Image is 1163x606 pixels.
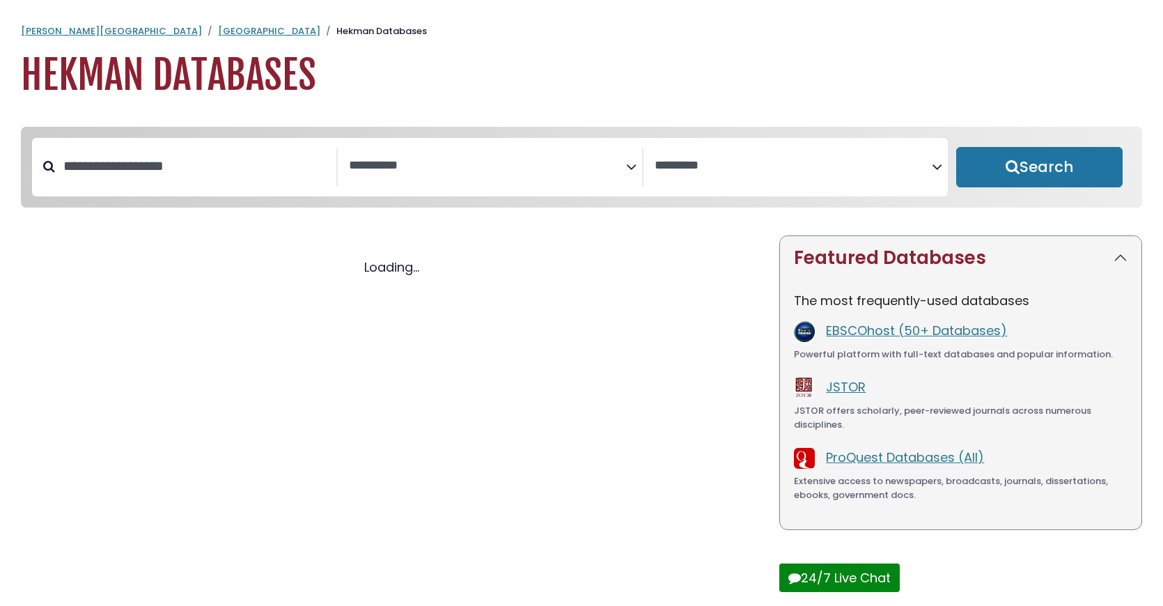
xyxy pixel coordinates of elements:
[780,236,1141,280] button: Featured Databases
[21,127,1142,208] nav: Search filters
[826,449,984,466] a: ProQuest Databases (All)
[956,147,1123,187] button: Submit for Search Results
[826,322,1007,339] a: EBSCOhost (50+ Databases)
[21,24,1142,38] nav: breadcrumb
[21,258,763,277] div: Loading...
[794,404,1127,431] div: JSTOR offers scholarly, peer-reviewed journals across numerous disciplines.
[826,378,866,396] a: JSTOR
[794,474,1127,502] div: Extensive access to newspapers, broadcasts, journals, dissertations, ebooks, government docs.
[218,24,320,38] a: [GEOGRAPHIC_DATA]
[320,24,427,38] li: Hekman Databases
[655,159,932,173] textarea: Search
[55,155,336,178] input: Search database by title or keyword
[794,348,1127,362] div: Powerful platform with full-text databases and popular information.
[794,291,1127,310] p: The most frequently-used databases
[349,159,626,173] textarea: Search
[21,24,202,38] a: [PERSON_NAME][GEOGRAPHIC_DATA]
[21,52,1142,99] h1: Hekman Databases
[779,564,900,592] button: 24/7 Live Chat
